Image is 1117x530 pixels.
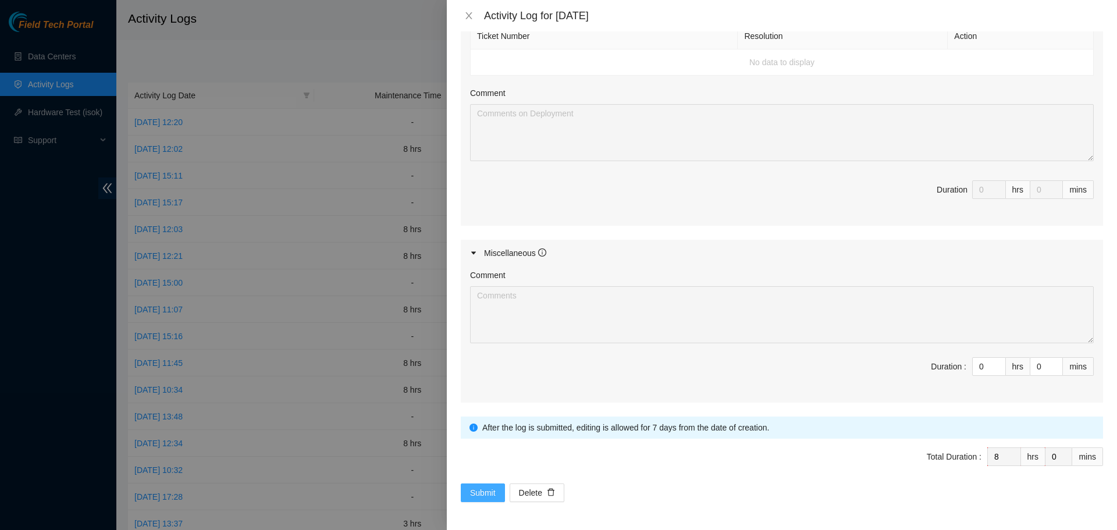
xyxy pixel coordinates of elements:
span: delete [547,488,555,497]
div: After the log is submitted, editing is allowed for 7 days from the date of creation. [482,421,1094,434]
div: Duration [937,183,967,196]
th: Action [948,23,1094,49]
div: hrs [1021,447,1045,466]
div: hrs [1006,357,1030,376]
td: No data to display [471,49,1094,76]
span: caret-right [470,250,477,257]
th: Resolution [738,23,948,49]
textarea: Comment [470,104,1094,161]
th: Ticket Number [471,23,738,49]
div: mins [1063,357,1094,376]
div: Activity Log for [DATE] [484,9,1103,22]
div: hrs [1006,180,1030,199]
span: close [464,11,474,20]
textarea: Comment [470,286,1094,343]
div: mins [1063,180,1094,199]
span: Submit [470,486,496,499]
label: Comment [470,87,506,99]
div: Total Duration : [927,450,981,463]
span: info-circle [538,248,546,257]
div: Miscellaneous [484,247,546,259]
button: Submit [461,483,505,502]
span: info-circle [469,424,478,432]
div: Duration : [931,360,966,373]
div: mins [1072,447,1103,466]
button: Close [461,10,477,22]
div: Miscellaneous info-circle [461,240,1103,266]
label: Comment [470,269,506,282]
span: Delete [519,486,542,499]
button: Deletedelete [510,483,564,502]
